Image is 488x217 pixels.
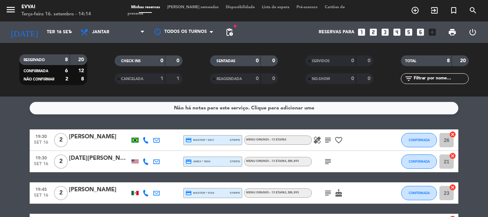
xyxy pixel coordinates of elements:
[334,136,343,144] i: favorite_border
[32,162,50,170] span: set 16
[54,133,68,147] span: 2
[185,137,192,143] i: credit_card
[324,189,332,197] i: subject
[404,28,413,37] i: looks_5
[216,77,242,81] span: REAGENDADA
[401,186,437,200] button: CONFIRMADA
[369,28,378,37] i: looks_two
[66,28,75,36] i: arrow_drop_down
[32,185,50,193] span: 19:45
[416,28,425,37] i: looks_6
[78,57,85,62] strong: 20
[69,154,130,163] div: [DATE][PERSON_NAME]
[368,58,372,63] strong: 0
[380,28,390,37] i: looks_3
[462,21,483,43] div: LOG OUT
[258,5,293,9] span: Lista de espera
[404,74,413,83] i: filter_list
[5,4,16,15] i: menu
[287,160,299,163] span: , BRL 895
[405,59,416,63] span: TOTAL
[293,5,321,9] span: Pré-acessos
[256,76,259,81] strong: 0
[230,159,240,164] span: stripe
[24,78,54,81] span: NÃO CONFIRMAR
[449,184,456,191] i: cancel
[65,77,68,82] strong: 2
[448,28,457,36] span: print
[222,5,258,9] span: Disponibilidade
[449,131,456,138] i: cancel
[233,24,237,28] span: fiber_manual_record
[185,137,214,143] span: master * 6917
[468,28,477,36] i: power_settings_new
[32,193,50,201] span: set 16
[460,58,467,63] strong: 20
[401,133,437,147] button: CONFIRMADA
[313,136,322,144] i: healing
[230,191,240,195] span: stripe
[324,136,332,144] i: subject
[368,76,372,81] strong: 0
[81,77,85,82] strong: 8
[185,158,192,165] i: credit_card
[32,140,50,148] span: set 16
[54,186,68,200] span: 2
[392,28,402,37] i: looks_4
[272,76,277,81] strong: 0
[185,190,214,196] span: master * 9763
[54,154,68,169] span: 2
[5,4,16,18] button: menu
[312,59,330,63] span: SERVIDOS
[78,68,85,73] strong: 12
[351,58,354,63] strong: 0
[469,6,477,15] i: search
[409,159,430,163] span: CONFIRMADA
[69,132,130,142] div: [PERSON_NAME]
[357,28,366,37] i: looks_one
[21,4,91,11] div: Evvai
[24,58,45,62] span: RESERVADO
[428,28,437,37] i: add_box
[92,30,109,35] span: Jantar
[246,160,299,163] span: Menu Oriundi – 13 etapas
[128,5,345,16] span: Cartões de presente
[121,77,143,81] span: CANCELADA
[185,190,192,196] i: credit_card
[246,138,287,141] span: Menu Oriundi – 13 etapas
[230,138,240,142] span: stripe
[121,59,141,63] span: CHECK INS
[351,76,354,81] strong: 0
[401,154,437,169] button: CONFIRMADA
[24,69,48,73] span: CONFIRMADA
[449,6,458,15] i: turned_in_not
[319,30,354,35] span: Reservas para
[164,5,222,9] span: [PERSON_NAME] semeadas
[185,158,210,165] span: amex * 5004
[5,24,43,40] i: [DATE]
[65,57,68,62] strong: 8
[413,75,468,83] input: Filtrar por nome...
[287,191,299,194] span: , BRL 895
[324,157,332,166] i: subject
[216,59,235,63] span: SENTADAS
[225,28,234,36] span: pending_actions
[21,11,91,18] div: Terça-feira 16. setembro - 14:14
[409,138,430,142] span: CONFIRMADA
[174,104,314,112] div: Não há notas para este serviço. Clique para adicionar uma
[69,185,130,194] div: [PERSON_NAME]
[447,58,450,63] strong: 8
[32,153,50,162] span: 19:30
[160,76,163,81] strong: 1
[128,5,164,9] span: Minhas reservas
[312,77,330,81] span: NO-SHOW
[409,191,430,195] span: CONFIRMADA
[411,6,419,15] i: add_circle_outline
[32,132,50,140] span: 19:30
[334,189,343,197] i: cake
[430,6,439,15] i: exit_to_app
[449,152,456,159] i: cancel
[65,68,68,73] strong: 6
[176,58,181,63] strong: 0
[272,58,277,63] strong: 0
